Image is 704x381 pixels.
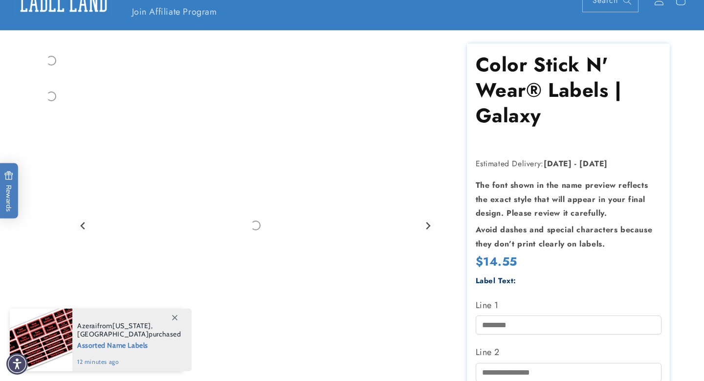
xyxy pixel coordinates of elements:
span: $14.55 [476,254,518,269]
span: [US_STATE] [112,321,151,330]
span: [GEOGRAPHIC_DATA] [77,330,149,338]
strong: - [574,158,577,169]
label: Label Text: [476,275,517,286]
strong: Avoid dashes and special characters because they don’t print clearly on labels. [476,224,653,249]
div: Go to slide 1 [34,44,68,78]
span: from , purchased [77,322,181,338]
label: Line 1 [476,297,661,313]
div: Go to slide 2 [34,79,68,113]
span: 12 minutes ago [77,358,181,366]
p: Estimated Delivery: [476,157,661,171]
button: Go to last slide [77,219,90,232]
span: Assorted Name Labels [77,338,181,351]
span: Azerai [77,321,97,330]
label: Line 2 [476,344,661,360]
span: Join Affiliate Program [132,6,217,18]
strong: The font shown in the name preview reflects the exact style that will appear in your final design... [476,179,648,219]
a: Join Affiliate Program [126,0,223,23]
span: Rewards [4,171,13,211]
h1: Color Stick N' Wear® Labels | Galaxy [476,52,661,128]
div: Accessibility Menu [6,353,28,375]
button: Next slide [421,219,435,232]
strong: [DATE] [579,158,608,169]
strong: [DATE] [544,158,572,169]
